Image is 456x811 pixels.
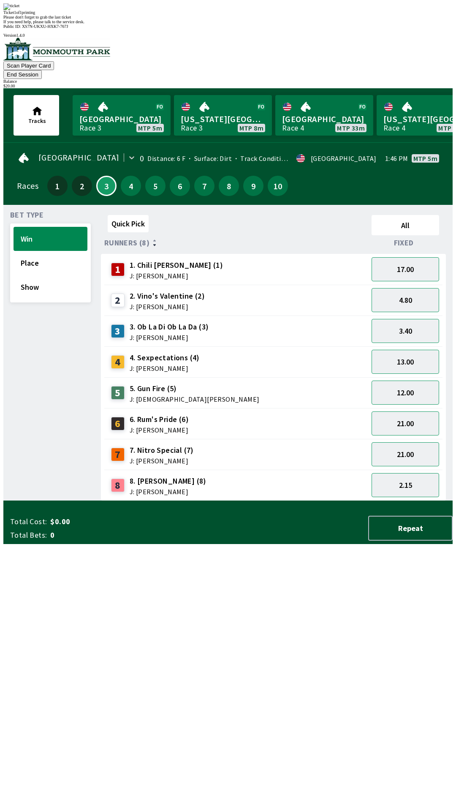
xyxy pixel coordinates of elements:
[397,419,414,428] span: 21.00
[111,355,125,369] div: 4
[181,114,265,125] span: [US_STATE][GEOGRAPHIC_DATA]
[21,258,80,268] span: Place
[10,517,47,527] span: Total Cost:
[196,183,212,189] span: 7
[145,176,166,196] button: 5
[3,24,453,29] div: Public ID:
[3,70,42,79] button: End Session
[130,352,200,363] span: 4. Sexpectations (4)
[14,251,87,275] button: Place
[123,183,139,189] span: 4
[111,294,125,307] div: 2
[270,183,286,189] span: 10
[104,239,149,246] span: Runners (8)
[130,396,260,403] span: J: [DEMOGRAPHIC_DATA][PERSON_NAME]
[111,219,145,229] span: Quick Pick
[130,291,205,302] span: 2. Vino's Valentine (2)
[140,155,144,162] div: 0
[397,449,414,459] span: 21.00
[3,19,84,24] span: If you need help, please talk to the service desk.
[50,517,183,527] span: $0.00
[275,95,373,136] a: [GEOGRAPHIC_DATA]Race 4MTP 33m
[243,176,263,196] button: 9
[372,381,439,405] button: 12.00
[372,350,439,374] button: 13.00
[79,125,101,131] div: Race 3
[111,417,125,430] div: 6
[130,457,194,464] span: J: [PERSON_NAME]
[239,125,263,131] span: MTP 8m
[385,155,408,162] span: 1:46 PM
[111,386,125,400] div: 5
[73,95,171,136] a: [GEOGRAPHIC_DATA]Race 3MTP 5m
[111,479,125,492] div: 8
[130,272,223,279] span: J: [PERSON_NAME]
[337,125,365,131] span: MTP 33m
[17,182,38,189] div: Races
[130,260,223,271] span: 1. Chili [PERSON_NAME] (1)
[399,295,412,305] span: 4.80
[28,117,46,125] span: Tracks
[10,212,43,218] span: Bet Type
[372,215,439,235] button: All
[14,227,87,251] button: Win
[372,442,439,466] button: 21.00
[3,15,453,19] div: Please don't forget to grab the last ticket
[372,411,439,435] button: 21.00
[372,319,439,343] button: 3.40
[311,155,377,162] div: [GEOGRAPHIC_DATA]
[3,38,110,60] img: venue logo
[172,183,188,189] span: 6
[368,239,442,247] div: Fixed
[10,530,47,540] span: Total Bets:
[130,427,189,433] span: J: [PERSON_NAME]
[130,414,189,425] span: 6. Rum's Pride (6)
[372,473,439,497] button: 2.15
[3,79,453,84] div: Balance
[282,125,304,131] div: Race 4
[121,176,141,196] button: 4
[3,84,453,88] div: $ 20.00
[130,303,205,310] span: J: [PERSON_NAME]
[130,383,260,394] span: 5. Gun Fire (5)
[96,176,117,196] button: 3
[21,234,80,244] span: Win
[147,154,185,163] span: Distance: 6 F
[108,215,149,232] button: Quick Pick
[3,61,54,70] button: Scan Player Card
[130,365,200,372] span: J: [PERSON_NAME]
[130,488,206,495] span: J: [PERSON_NAME]
[397,388,414,397] span: 12.00
[38,154,119,161] span: [GEOGRAPHIC_DATA]
[245,183,261,189] span: 9
[397,264,414,274] span: 17.00
[3,10,453,15] div: Ticket 1 of 1 printing
[368,516,453,541] button: Repeat
[282,114,366,125] span: [GEOGRAPHIC_DATA]
[130,321,209,332] span: 3. Ob La Di Ob La Da (3)
[50,530,183,540] span: 0
[219,176,239,196] button: 8
[3,3,19,10] img: ticket
[111,448,125,461] div: 7
[14,95,59,136] button: Tracks
[181,125,203,131] div: Race 3
[268,176,288,196] button: 10
[170,176,190,196] button: 6
[79,114,164,125] span: [GEOGRAPHIC_DATA]
[221,183,237,189] span: 8
[397,357,414,367] span: 13.00
[376,523,445,533] span: Repeat
[232,154,306,163] span: Track Condition: Firm
[3,33,453,38] div: Version 1.4.0
[49,183,65,189] span: 1
[111,324,125,338] div: 3
[47,176,68,196] button: 1
[21,282,80,292] span: Show
[185,154,232,163] span: Surface: Dirt
[394,239,414,246] span: Fixed
[104,239,368,247] div: Runners (8)
[72,176,92,196] button: 2
[22,24,68,29] span: XS7N-UKXU-HXK7-767J
[399,480,412,490] span: 2.15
